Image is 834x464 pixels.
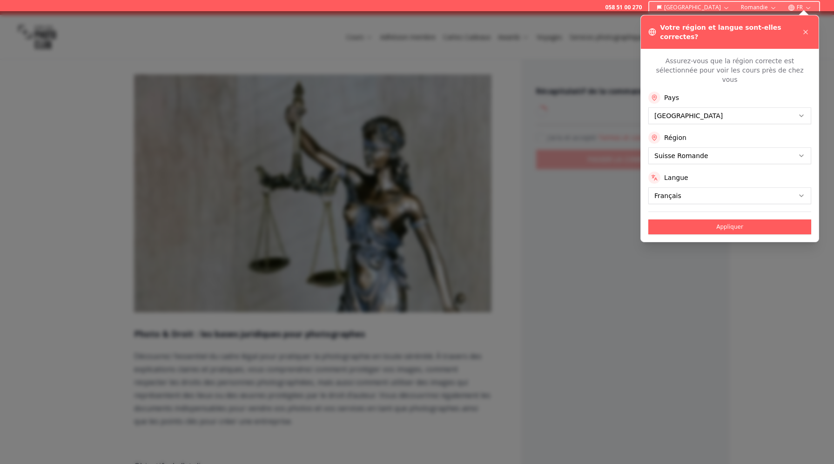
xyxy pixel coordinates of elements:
[664,93,679,102] label: Pays
[653,2,733,13] button: [GEOGRAPHIC_DATA]
[784,2,815,13] button: FR
[648,56,811,84] p: Assurez-vous que la région correcte est sélectionnée pour voir les cours près de chez vous
[737,2,780,13] button: Romandie
[664,133,686,142] label: Région
[660,23,800,41] h3: Votre région et langue sont-elles correctes?
[605,4,642,11] a: 058 51 00 270
[664,173,688,182] label: Langue
[648,219,811,234] button: Appliquer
